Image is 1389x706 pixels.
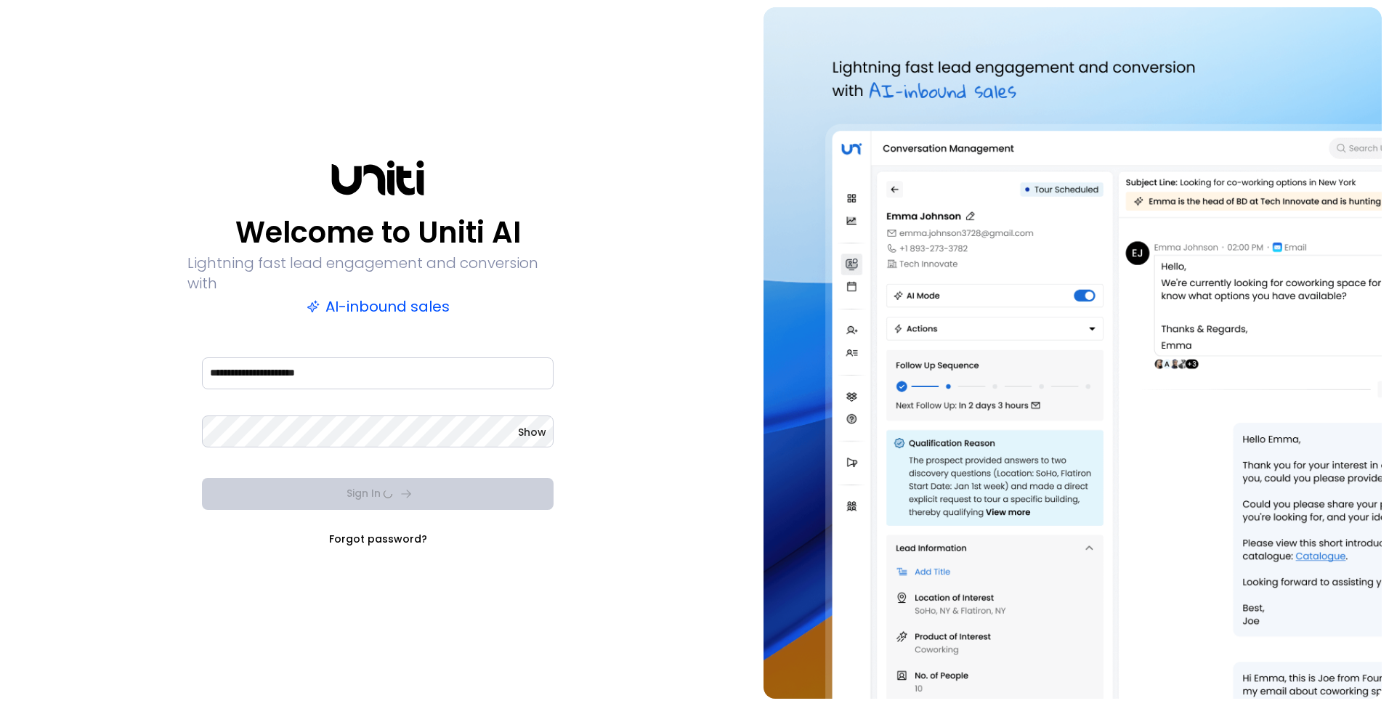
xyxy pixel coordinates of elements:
a: Forgot password? [329,532,427,546]
p: Lightning fast lead engagement and conversion with [187,253,568,293]
button: Show [518,425,546,439]
p: Welcome to Uniti AI [235,215,521,250]
img: auth-hero.png [764,7,1382,699]
p: AI-inbound sales [307,296,450,317]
